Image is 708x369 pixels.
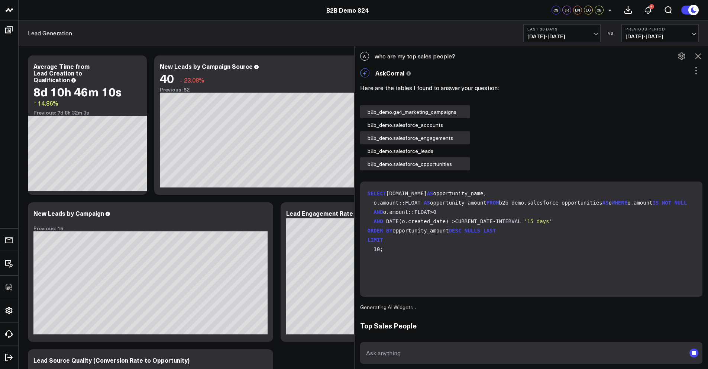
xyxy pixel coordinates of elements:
span: AS [427,190,433,196]
div: CS [552,6,560,15]
span: DATE [386,218,399,224]
span: [DATE] - [DATE] [527,33,597,39]
div: b2b_demo.salesforce_opportunities [360,157,470,170]
div: 2 [649,4,654,9]
span: NULL [675,200,687,206]
span: DESC [449,228,462,234]
button: + [605,6,614,15]
span: AND [374,218,383,224]
input: Ask anything [364,346,686,360]
code: [DOMAIN_NAME] opportunity_name, o.amount:: opportunity_amount b2b_demo.salesforce_opportunities o... [368,189,698,254]
span: '15 days' [524,218,552,224]
div: New Leads by Campaign [33,209,104,217]
span: FLOAT [405,200,421,206]
div: Generating AI Widgets [360,304,421,310]
div: Lead Engagement Rate by Type [286,209,378,217]
span: FROM [486,200,499,206]
span: WHERE [612,200,627,206]
b: Last 30 Days [527,27,597,31]
div: VS [604,31,618,35]
span: NULLS LAST [465,228,496,234]
div: Lead Source Quality (Conversion Rate to Opportunity) [33,356,190,364]
div: Previous: 7d 8h 32m 3s [33,110,141,116]
span: INTERVAL [496,218,521,224]
div: Previous: 52 [160,87,394,93]
span: AS [424,200,430,206]
div: JR [562,6,571,15]
span: 23.08% [184,76,204,84]
div: b2b_demo.ga4_marketing_campaigns [360,105,470,118]
span: + [608,7,612,13]
div: b2b_demo.salesforce_engagements [360,131,470,144]
span: A [360,52,369,61]
div: b2b_demo.salesforce_accounts [360,118,470,131]
span: AND [374,209,383,215]
button: Previous Period[DATE]-[DATE] [621,24,699,42]
div: LN [573,6,582,15]
span: BY [386,228,392,234]
p: Here are the tables I found to answer your question: [360,83,703,92]
div: 40 [160,71,174,85]
a: Lead Generation [28,29,72,37]
div: New Leads by Campaign Source [160,62,253,70]
span: NOT [662,200,671,206]
span: CURRENT_DATE [455,218,493,224]
div: b2b_demo.salesforce_leads [360,144,470,157]
span: AS [602,200,609,206]
span: IS [653,200,659,206]
h3: Top Sales People [360,321,657,330]
div: CB [595,6,604,15]
span: 10 [374,246,380,252]
div: Previous: 15 [33,225,268,231]
span: AskCorral [375,69,404,77]
span: ↓ [180,75,182,85]
span: FLOAT [414,209,430,215]
div: LO [584,6,593,15]
span: [DATE] - [DATE] [625,33,695,39]
div: Average Time from Lead Creation to Qualification [33,62,90,84]
span: ↑ [33,98,36,108]
b: Previous Period [625,27,695,31]
span: 14.86% [38,99,58,107]
span: SELECT [368,190,387,196]
span: LIMIT [368,237,383,243]
div: 8d 10h 46m 10s [33,85,122,98]
span: 0 [433,209,436,215]
span: ORDER [368,228,383,234]
button: Last 30 Days[DATE]-[DATE] [523,24,601,42]
a: B2B Demo 824 [326,6,369,14]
